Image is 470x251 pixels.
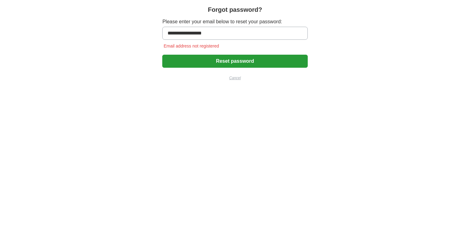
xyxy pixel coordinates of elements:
h1: Forgot password? [208,5,262,14]
span: Email address not registered [162,43,220,48]
button: Reset password [162,55,307,68]
a: Cancel [162,75,307,81]
label: Please enter your email below to reset your password: [162,18,307,25]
